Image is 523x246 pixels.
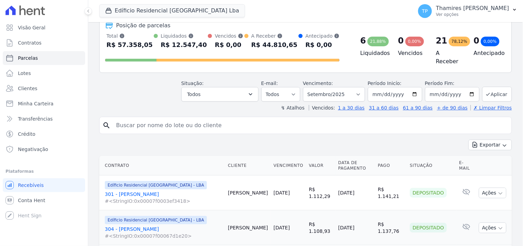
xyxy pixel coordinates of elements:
[481,37,500,46] div: 0,00%
[281,105,304,111] label: ↯ Atalhos
[105,226,222,239] a: 304 - [PERSON_NAME]#<StringIO:0x00007f00067d1e20>
[271,156,306,176] th: Vencimento
[18,39,41,46] span: Contratos
[422,9,428,13] span: TP
[187,90,201,98] span: Todos
[469,140,512,150] button: Exportar
[479,188,506,198] button: Ações
[474,35,480,46] div: 0
[161,39,207,50] div: R$ 12.547,40
[375,210,407,245] td: R$ 1.137,76
[105,181,207,189] span: Edíficio Residencial [GEOGRAPHIC_DATA] - LBA
[405,37,424,46] div: 0,00%
[449,37,470,46] div: 78,12%
[102,121,111,130] i: search
[105,191,222,205] a: 301 - [PERSON_NAME]#<StringIO:0x00007f0003ef3418>
[360,49,387,57] h4: Liquidados
[6,167,82,176] div: Plataformas
[225,210,271,245] td: [PERSON_NAME]
[474,49,501,57] h4: Antecipado
[309,105,335,111] label: Vencidos:
[403,105,433,111] a: 61 a 90 dias
[360,35,366,46] div: 6
[456,156,476,176] th: E-mail
[303,81,333,86] label: Vencimento:
[18,55,38,61] span: Parcelas
[215,32,243,39] div: Vencidos
[410,188,447,198] div: Depositado
[18,100,53,107] span: Minha Carteira
[407,156,456,176] th: Situação
[482,87,512,102] button: Aplicar
[274,225,290,230] a: [DATE]
[413,1,523,21] button: TP Thamires [PERSON_NAME] Ver opções
[3,127,85,141] a: Crédito
[436,49,463,66] h4: A Receber
[3,112,85,126] a: Transferências
[368,37,389,46] div: 21,88%
[18,24,46,31] span: Visão Geral
[305,39,340,50] div: R$ 0,00
[107,39,153,50] div: R$ 57.358,05
[425,80,480,87] label: Período Fim:
[369,105,399,111] a: 31 a 60 dias
[18,182,44,189] span: Recebíveis
[99,156,225,176] th: Contrato
[18,146,48,153] span: Negativação
[479,223,506,233] button: Ações
[18,85,37,92] span: Clientes
[116,21,171,30] div: Posição de parcelas
[215,39,243,50] div: R$ 0,00
[105,233,222,239] span: #<StringIO:0x00007f00067d1e20>
[274,190,290,196] a: [DATE]
[105,198,222,205] span: #<StringIO:0x00007f0003ef3418>
[436,5,509,12] p: Thamires [PERSON_NAME]
[335,176,375,210] td: [DATE]
[251,32,298,39] div: A Receber
[375,156,407,176] th: Pago
[18,197,45,204] span: Conta Hent
[306,156,335,176] th: Valor
[306,176,335,210] td: R$ 1.112,29
[105,216,207,224] span: Edíficio Residencial [GEOGRAPHIC_DATA] - LBA
[251,39,298,50] div: R$ 44.810,65
[3,178,85,192] a: Recebíveis
[181,81,204,86] label: Situação:
[18,70,31,77] span: Lotes
[338,105,365,111] a: 1 a 30 dias
[410,223,447,233] div: Depositado
[3,193,85,207] a: Conta Hent
[99,4,245,17] button: Edíficio Residencial [GEOGRAPHIC_DATA] Lba
[471,105,512,111] a: ✗ Limpar Filtros
[437,105,468,111] a: + de 90 dias
[225,176,271,210] td: [PERSON_NAME]
[161,32,207,39] div: Liquidados
[18,115,53,122] span: Transferências
[398,35,404,46] div: 0
[335,210,375,245] td: [DATE]
[261,81,278,86] label: E-mail:
[3,142,85,156] a: Negativação
[436,12,509,17] p: Ver opções
[436,35,447,46] div: 21
[3,51,85,65] a: Parcelas
[398,49,425,57] h4: Vencidos
[335,156,375,176] th: Data de Pagamento
[18,131,36,138] span: Crédito
[107,32,153,39] div: Total
[3,66,85,80] a: Lotes
[306,210,335,245] td: R$ 1.108,93
[305,32,340,39] div: Antecipado
[225,156,271,176] th: Cliente
[3,21,85,35] a: Visão Geral
[375,176,407,210] td: R$ 1.141,21
[3,82,85,95] a: Clientes
[3,36,85,50] a: Contratos
[3,97,85,111] a: Minha Carteira
[181,87,259,102] button: Todos
[112,119,509,132] input: Buscar por nome do lote ou do cliente
[368,81,402,86] label: Período Inicío:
